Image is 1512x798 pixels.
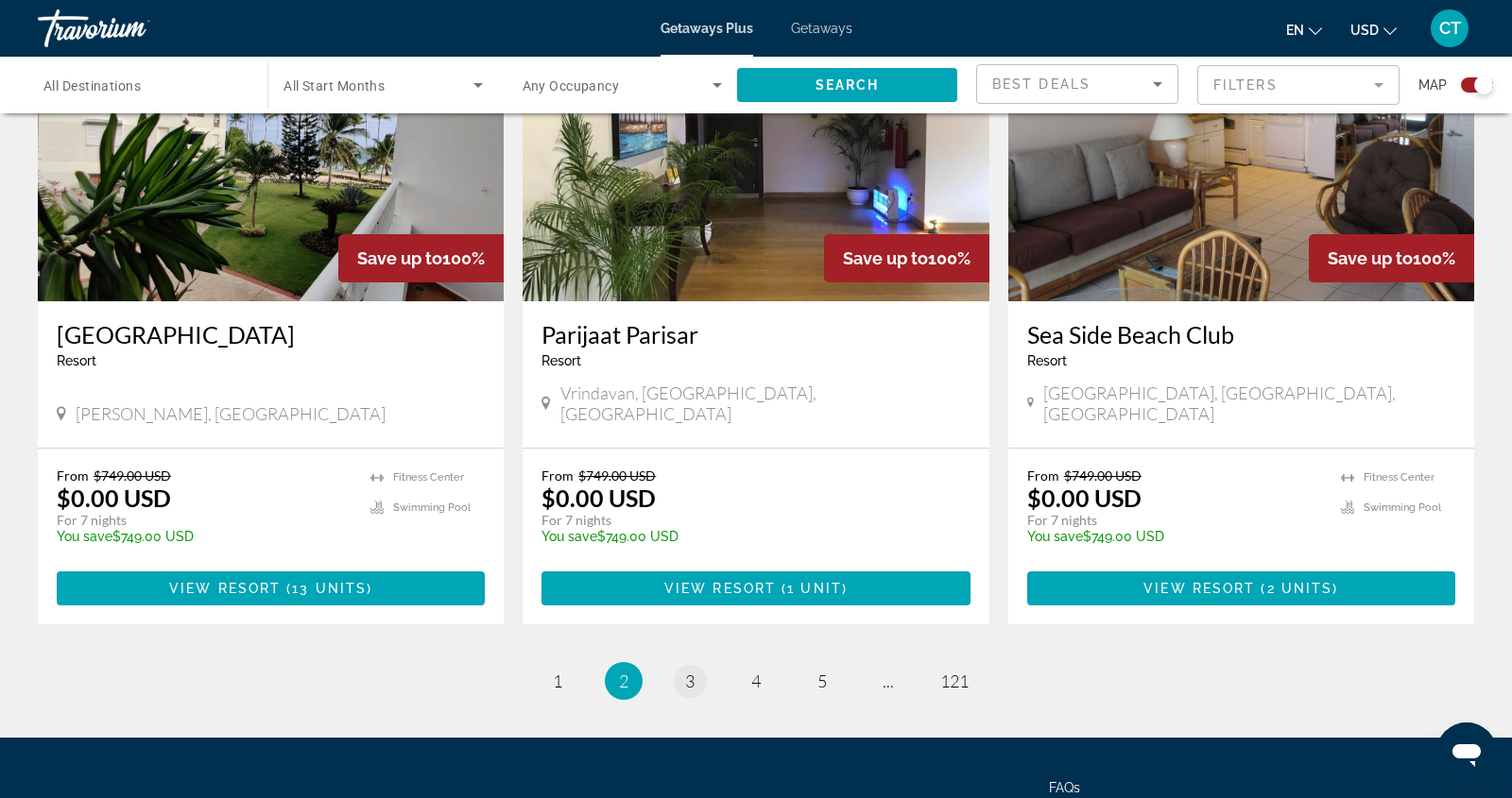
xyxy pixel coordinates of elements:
nav: Pagination [38,662,1474,700]
span: All Destinations [43,78,141,93]
a: Getaways [791,21,852,36]
span: Save up to [843,248,928,268]
span: CT [1439,19,1461,38]
button: Search [737,68,957,102]
button: Filter [1197,64,1400,106]
span: View Resort [664,581,776,596]
span: Swimming Pool [1364,501,1441,514]
span: [PERSON_NAME], [GEOGRAPHIC_DATA] [76,403,386,424]
p: For 7 nights [541,512,951,529]
span: 121 [940,671,969,691]
p: $0.00 USD [57,484,171,512]
p: $0.00 USD [541,484,656,512]
span: ( ) [281,581,372,596]
span: 2 [619,671,628,691]
button: View Resort(2 units) [1027,571,1455,605]
span: View Resort [169,581,281,596]
a: Getaways Plus [661,21,753,36]
a: [GEOGRAPHIC_DATA] [57,320,485,348]
span: Search [816,77,880,93]
span: Map [1418,72,1447,98]
a: Parijaat Parisar [541,320,970,348]
span: $749.00 USD [1064,467,1142,484]
span: You save [541,529,597,544]
span: 3 [685,671,695,691]
span: Fitness Center [393,471,464,484]
span: Vrindavan, [GEOGRAPHIC_DATA], [GEOGRAPHIC_DATA] [560,382,971,424]
iframe: Button to launch messaging window [1436,722,1497,783]
span: Fitness Center [1364,471,1435,484]
p: For 7 nights [1027,512,1322,529]
span: From [57,467,89,484]
a: Sea Side Beach Club [1027,320,1455,348]
span: Resort [57,353,96,368]
div: 100% [824,234,989,282]
button: View Resort(13 units) [57,571,485,605]
span: USD [1350,23,1379,38]
span: Best Deals [992,76,1091,92]
span: Swimming Pool [393,501,471,514]
span: [GEOGRAPHIC_DATA], [GEOGRAPHIC_DATA], [GEOGRAPHIC_DATA] [1043,382,1455,424]
button: Change language [1286,16,1322,43]
span: 1 unit [787,581,842,596]
span: Any Occupancy [523,78,620,93]
mat-select: Sort by [992,73,1162,95]
span: $749.00 USD [578,467,656,484]
div: 100% [1309,234,1474,282]
p: $749.00 USD [1027,529,1322,544]
p: $0.00 USD [1027,484,1142,512]
span: View Resort [1143,581,1255,596]
span: Save up to [1328,248,1413,268]
span: Save up to [357,248,442,268]
span: Resort [541,353,581,368]
span: 5 [817,671,827,691]
a: Travorium [38,4,227,53]
span: All Start Months [283,78,385,93]
div: 100% [338,234,504,282]
span: You save [57,529,112,544]
p: $749.00 USD [57,529,352,544]
span: 2 units [1267,581,1333,596]
span: $749.00 USD [94,467,171,484]
span: From [1027,467,1059,484]
span: 1 [553,671,562,691]
span: en [1286,23,1304,38]
button: Change currency [1350,16,1397,43]
span: 4 [751,671,761,691]
span: From [541,467,574,484]
button: User Menu [1425,8,1474,48]
span: 13 units [292,581,367,596]
a: FAQs [1049,780,1080,795]
p: $749.00 USD [541,529,951,544]
span: ( ) [1255,581,1338,596]
span: You save [1027,529,1083,544]
button: View Resort(1 unit) [541,571,970,605]
span: ( ) [776,581,848,596]
span: Resort [1027,353,1067,368]
span: ... [883,671,894,691]
p: For 7 nights [57,512,352,529]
